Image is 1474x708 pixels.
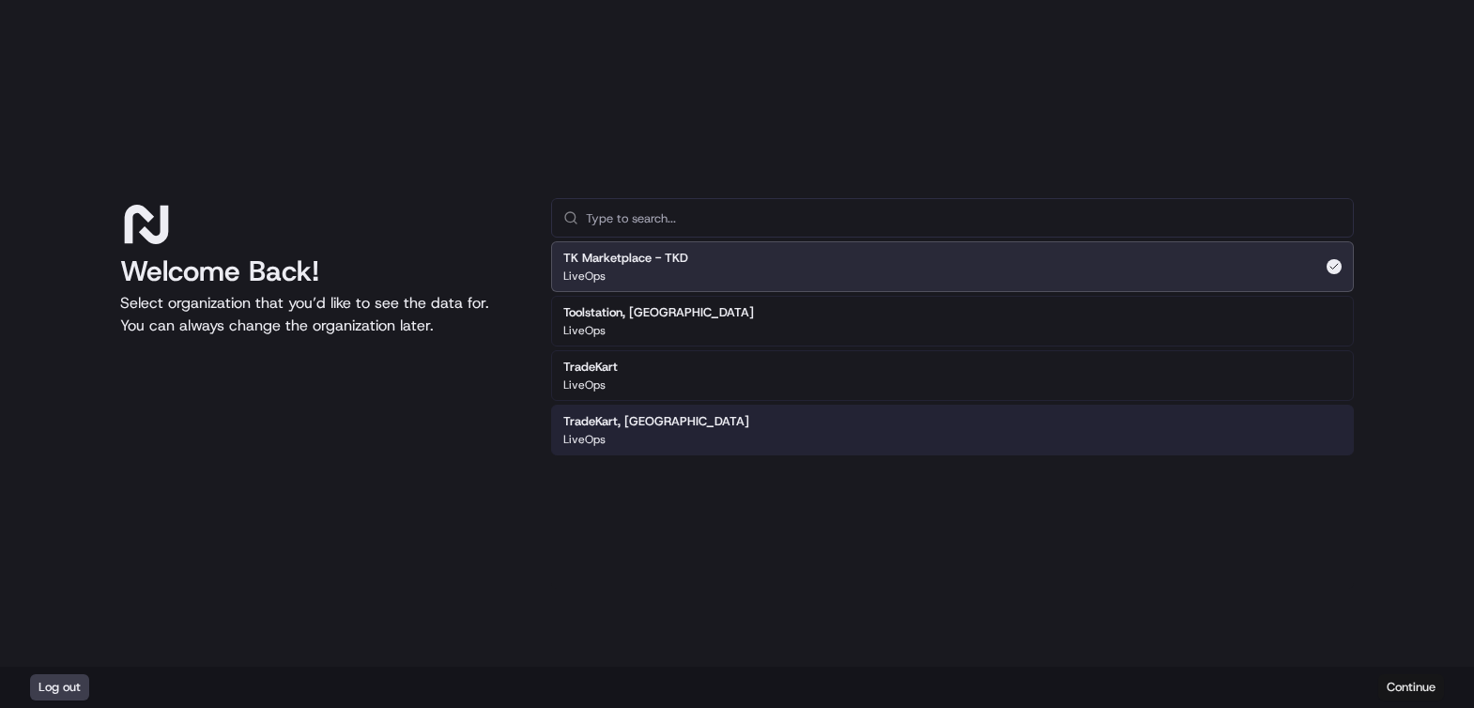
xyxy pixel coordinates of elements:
[563,359,618,376] h2: TradeKart
[563,323,606,338] p: LiveOps
[563,250,688,267] h2: TK Marketplace - TKD
[563,432,606,447] p: LiveOps
[563,377,606,392] p: LiveOps
[563,304,754,321] h2: Toolstation, [GEOGRAPHIC_DATA]
[563,413,749,430] h2: TradeKart, [GEOGRAPHIC_DATA]
[586,199,1342,237] input: Type to search...
[1378,674,1444,700] button: Continue
[563,269,606,284] p: LiveOps
[551,238,1354,459] div: Suggestions
[120,254,521,288] h1: Welcome Back!
[30,674,89,700] button: Log out
[120,292,521,337] p: Select organization that you’d like to see the data for. You can always change the organization l...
